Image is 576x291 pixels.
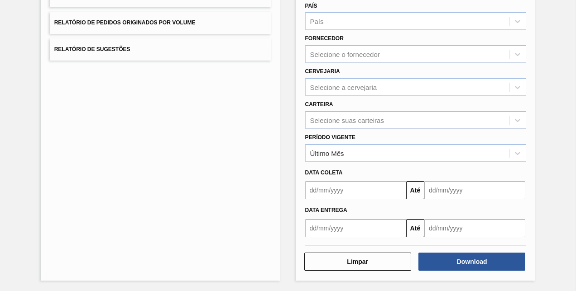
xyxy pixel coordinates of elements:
[305,35,344,42] label: Fornecedor
[305,101,333,108] label: Carteira
[310,51,380,58] div: Selecione o fornecedor
[406,181,424,199] button: Até
[305,134,355,141] label: Período Vigente
[418,253,525,271] button: Download
[424,219,525,237] input: dd/mm/yyyy
[424,181,525,199] input: dd/mm/yyyy
[50,12,271,34] button: Relatório de Pedidos Originados por Volume
[304,253,411,271] button: Limpar
[310,149,344,157] div: Último Mês
[50,38,271,61] button: Relatório de Sugestões
[305,207,347,213] span: Data entrega
[310,18,324,25] div: País
[310,116,384,124] div: Selecione suas carteiras
[54,46,130,52] span: Relatório de Sugestões
[305,68,340,75] label: Cervejaria
[305,3,317,9] label: País
[305,219,406,237] input: dd/mm/yyyy
[54,19,196,26] span: Relatório de Pedidos Originados por Volume
[305,181,406,199] input: dd/mm/yyyy
[406,219,424,237] button: Até
[305,169,343,176] span: Data coleta
[310,83,377,91] div: Selecione a cervejaria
